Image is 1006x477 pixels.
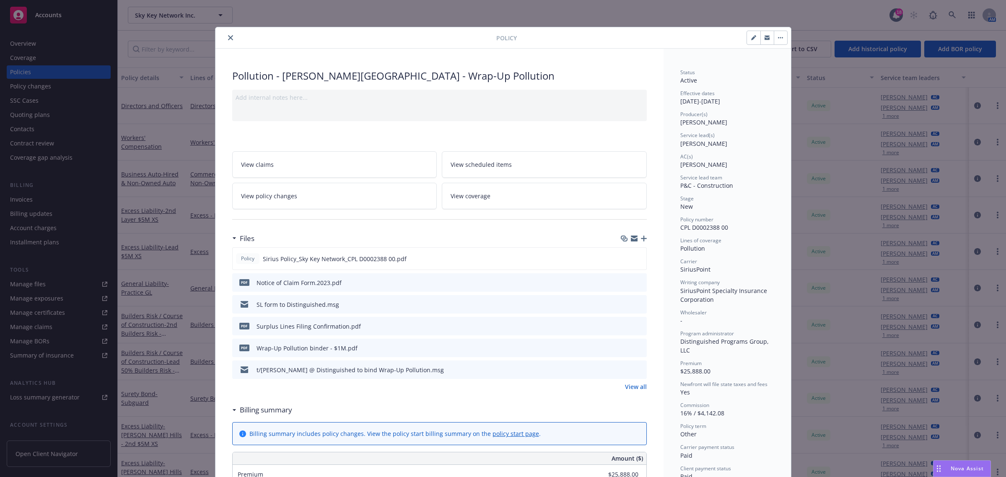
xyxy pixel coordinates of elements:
button: download file [622,322,629,331]
button: preview file [636,322,643,331]
a: View claims [232,151,437,178]
span: View scheduled items [451,160,512,169]
span: Writing company [680,279,720,286]
span: pdf [239,279,249,285]
a: View scheduled items [442,151,647,178]
div: Files [232,233,254,244]
span: pdf [239,345,249,351]
span: Effective dates [680,90,715,97]
div: Pollution - [PERSON_NAME][GEOGRAPHIC_DATA] - Wrap-Up Pollution [232,69,647,83]
span: New [680,202,693,210]
h3: Billing summary [240,404,292,415]
span: Wholesaler [680,309,707,316]
span: Service lead(s) [680,132,715,139]
span: Pollution [680,244,705,252]
span: Stage [680,195,694,202]
button: download file [622,344,629,353]
button: preview file [636,366,643,374]
span: Sirius Policy_Sky Key Network_CPL D0002388 00.pdf [263,254,407,263]
button: close [226,33,236,43]
a: View all [625,382,647,391]
span: Program administrator [680,330,734,337]
span: - [680,316,682,324]
span: Carrier payment status [680,443,734,451]
span: View policy changes [241,192,297,200]
h3: Files [240,233,254,244]
span: [PERSON_NAME] [680,140,727,148]
a: View coverage [442,183,647,209]
a: policy start page [493,430,539,438]
span: View claims [241,160,274,169]
span: Producer(s) [680,111,708,118]
span: Status [680,69,695,76]
span: Carrier [680,258,697,265]
button: preview file [636,344,643,353]
span: Policy term [680,423,706,430]
span: P&C - Construction [680,181,733,189]
span: 16% / $4,142.08 [680,409,724,417]
button: download file [622,300,629,309]
span: SiriusPoint Specialty Insurance Corporation [680,287,769,303]
span: Amount ($) [612,454,643,463]
span: $25,888.00 [680,367,710,375]
span: Policy [496,34,517,42]
span: Lines of coverage [680,237,721,244]
span: [PERSON_NAME] [680,118,727,126]
div: Add internal notes here... [236,93,643,102]
button: download file [622,278,629,287]
span: AC(s) [680,153,693,160]
span: Policy number [680,216,713,223]
div: Billing summary [232,404,292,415]
div: Billing summary includes policy changes. View the policy start billing summary on the . [249,429,541,438]
div: t/[PERSON_NAME] @ Distinguished to bind Wrap-Up Pollution.msg [257,366,444,374]
div: Notice of Claim Form.2023.pdf [257,278,342,287]
button: preview file [636,300,643,309]
span: Nova Assist [951,465,984,472]
a: View policy changes [232,183,437,209]
button: Nova Assist [933,460,991,477]
div: SL form to Distinguished.msg [257,300,339,309]
span: View coverage [451,192,490,200]
button: preview file [635,254,643,263]
div: Drag to move [933,461,944,477]
span: Other [680,430,697,438]
span: Yes [680,388,690,396]
span: Active [680,76,697,84]
span: Paid [680,451,692,459]
span: Commission [680,402,709,409]
button: download file [622,366,629,374]
span: Premium [680,360,702,367]
div: [DATE] - [DATE] [680,90,774,106]
span: Service lead team [680,174,722,181]
span: Distinguished Programs Group, LLC [680,337,770,354]
span: Newfront will file state taxes and fees [680,381,767,388]
span: Policy [239,255,256,262]
span: Client payment status [680,465,731,472]
button: preview file [636,278,643,287]
div: Surplus Lines Filing Confirmation.pdf [257,322,361,331]
button: download file [622,254,629,263]
span: SiriusPoint [680,265,710,273]
span: pdf [239,323,249,329]
div: Wrap-Up Pollution binder - $1M.pdf [257,344,358,353]
span: [PERSON_NAME] [680,161,727,169]
span: CPL D0002388 00 [680,223,728,231]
